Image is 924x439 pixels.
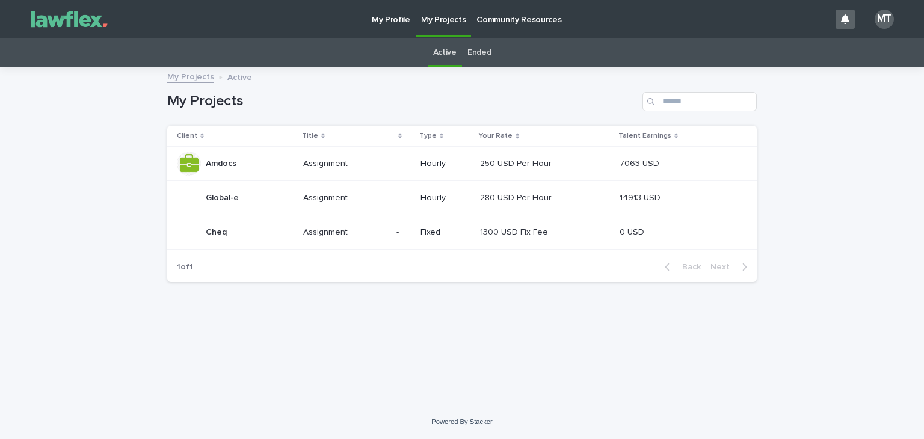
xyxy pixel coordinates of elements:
[467,38,491,67] a: Ended
[479,129,513,143] p: Your Rate
[24,7,114,31] img: Gnvw4qrBSHOAfo8VMhG6
[675,263,701,271] span: Back
[167,181,757,215] tr: Global-eGlobal-e AssignmentAssignment -- Hourly280 USD Per Hour280 USD Per Hour 14913 USD14913 USD
[620,156,662,169] p: 7063 USD
[167,93,638,110] h1: My Projects
[420,159,471,169] p: Hourly
[480,191,554,203] p: 280 USD Per Hour
[618,129,671,143] p: Talent Earnings
[206,191,241,203] p: Global-e
[480,225,550,238] p: 1300 USD Fix Fee
[396,225,401,238] p: -
[431,418,492,425] a: Powered By Stacker
[420,227,471,238] p: Fixed
[642,92,757,111] input: Search
[396,191,401,203] p: -
[420,193,471,203] p: Hourly
[206,156,239,169] p: Amdocs
[167,215,757,250] tr: CheqCheq AssignmentAssignment -- Fixed1300 USD Fix Fee1300 USD Fix Fee 0 USD0 USD
[433,38,457,67] a: Active
[167,69,214,83] a: My Projects
[620,191,663,203] p: 14913 USD
[396,156,401,169] p: -
[710,263,737,271] span: Next
[655,262,706,272] button: Back
[167,253,203,282] p: 1 of 1
[620,225,647,238] p: 0 USD
[875,10,894,29] div: MT
[167,147,757,181] tr: AmdocsAmdocs AssignmentAssignment -- Hourly250 USD Per Hour250 USD Per Hour 7063 USD7063 USD
[303,225,350,238] p: Assignment
[706,262,757,272] button: Next
[303,191,350,203] p: Assignment
[177,129,197,143] p: Client
[206,225,229,238] p: Cheq
[480,156,554,169] p: 250 USD Per Hour
[419,129,437,143] p: Type
[302,129,318,143] p: Title
[303,156,350,169] p: Assignment
[227,70,252,83] p: Active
